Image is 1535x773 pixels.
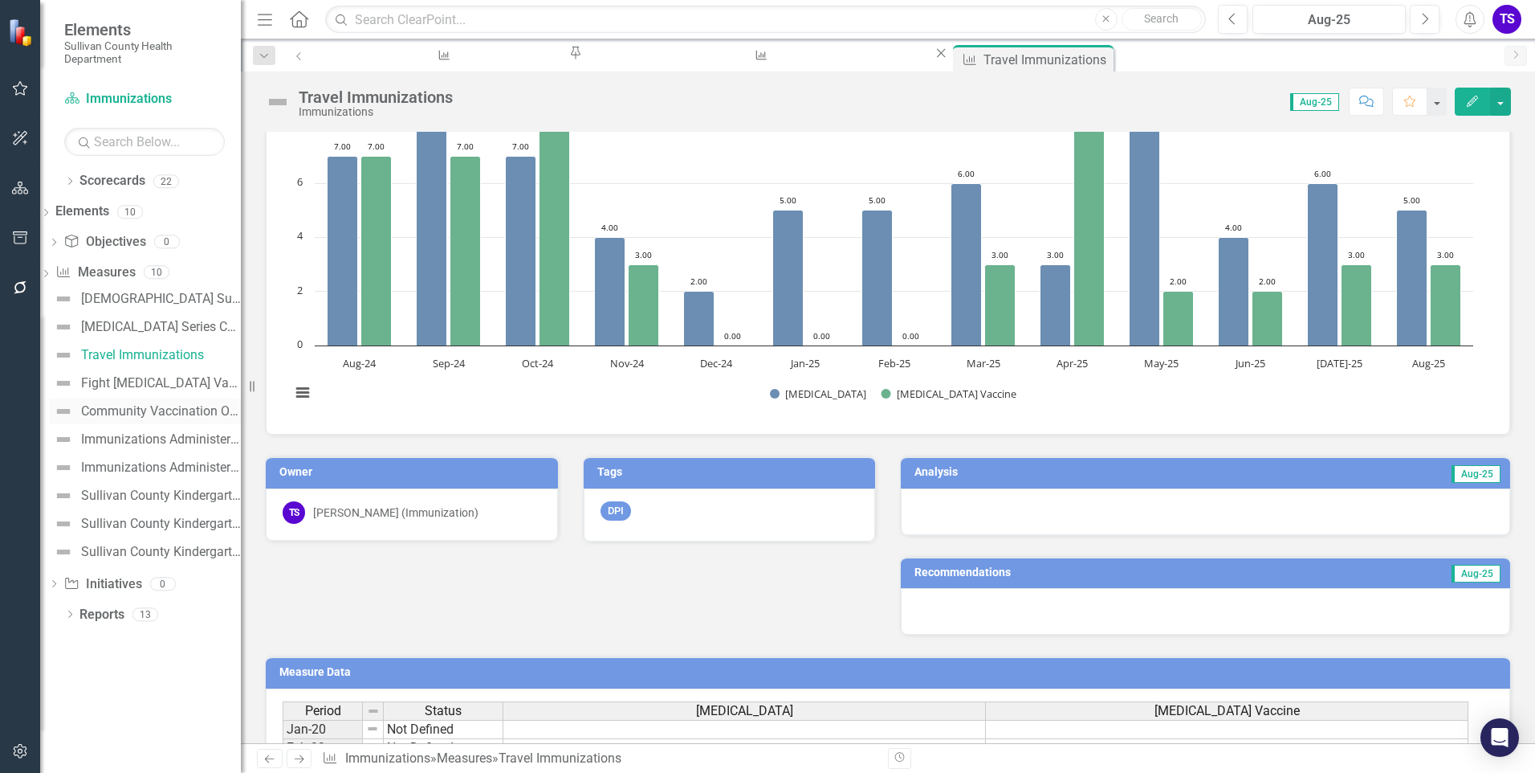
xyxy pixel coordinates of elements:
text: 7.00 [368,141,385,152]
path: Mar-25, 3. Yellow Fever Vaccine. [985,265,1016,346]
text: 5.00 [869,194,886,206]
text: 0.00 [902,330,919,342]
img: Not Defined [54,486,73,505]
div: » » [322,750,876,768]
div: 10 [117,205,143,219]
div: Travel Immunizations [499,751,621,766]
div: Travel Immunizations [81,348,204,362]
h3: Analysis [914,466,1186,478]
text: 3.00 [1348,249,1365,260]
div: Immunizations [299,106,453,118]
a: Measures [55,264,135,282]
small: Sullivan County Health Department [64,39,225,66]
button: Aug-25 [1252,5,1406,34]
a: [DEMOGRAPHIC_DATA] Survey [50,286,241,312]
div: 13 [132,607,158,621]
a: Immunizations Administered by Stock - Kingsport [316,45,568,65]
img: Not Defined [54,402,73,421]
div: Immunizations Administered by [PERSON_NAME][GEOGRAPHIC_DATA] [81,432,241,447]
text: 2.00 [1259,276,1276,287]
img: Not Defined [54,317,73,337]
a: [MEDICAL_DATA] Series Completion Rate [50,314,241,340]
path: Dec-24, 2. Typhoid Vaccine. [684,292,715,346]
div: Immunizations Administered by [PERSON_NAME][GEOGRAPHIC_DATA] [598,60,918,80]
div: 10 [144,266,169,280]
a: Sullivan County Kindergarten Students Immunization Status [50,539,241,565]
input: Search ClearPoint... [325,6,1206,34]
path: Jul-25, 6. Typhoid Vaccine. [1308,184,1338,346]
div: TS [1492,5,1521,34]
text: 2.00 [1170,276,1187,287]
text: 2.00 [690,276,707,287]
a: Sullivan County Kindergarten Immunization Compliance per Vaccine [50,483,241,509]
text: 4.00 [601,222,618,233]
a: Immunizations Administered by [PERSON_NAME][GEOGRAPHIC_DATA] [50,427,241,452]
text: 0.00 [724,330,741,342]
div: [MEDICAL_DATA] Series Completion Rate [81,320,241,334]
text: 7.00 [457,141,474,152]
div: Sullivan County Kindergarten Immunization Compliance per Vaccine [81,489,241,503]
button: Search [1122,8,1202,31]
text: Sep-24 [433,356,466,370]
td: Not Defined [384,720,503,739]
path: Nov-24, 3. Yellow Fever Vaccine. [629,265,659,346]
td: Feb-20 [283,739,363,758]
td: Jan-20 [283,720,363,739]
text: 0 [297,337,303,351]
path: Aug-24, 7. Yellow Fever Vaccine. [361,157,392,346]
text: [DATE]-25 [1317,356,1362,370]
a: Sullivan County Kindergarten Immunization Exemption Levels [50,511,241,537]
a: Community Vaccination Outreach [50,399,241,424]
text: 3.00 [1047,249,1064,260]
text: 3.00 [635,249,652,260]
a: Elements [55,202,109,221]
text: 5.00 [1403,194,1420,206]
text: Dec-24 [700,356,733,370]
img: Not Defined [54,289,73,309]
a: Immunizations [345,751,430,766]
path: Feb-25, 5. Typhoid Vaccine. [862,211,893,346]
a: Scorecards [79,172,145,190]
a: Immunizations Administered by [PERSON_NAME][GEOGRAPHIC_DATA] [584,45,933,65]
div: Immunizations Administered by Stock - Kingsport [81,460,241,475]
path: Jan-25, 5. Typhoid Vaccine. [773,211,804,346]
text: 6 [297,174,303,189]
h3: Owner [279,466,550,478]
span: Elements [64,20,225,39]
div: 22 [153,174,179,188]
button: View chart menu, Travel Immunizations [291,382,314,404]
text: 3.00 [1437,249,1454,260]
img: 8DAGhfEEPCf229AAAAAElFTkSuQmCC [366,722,379,735]
text: 7.00 [334,141,351,152]
text: 4.00 [1225,222,1242,233]
path: Mar-25, 6. Typhoid Vaccine. [951,184,982,346]
span: Period [305,704,341,718]
div: TS [283,501,305,524]
div: [PERSON_NAME] (Immunization) [313,505,478,521]
span: Aug-25 [1290,93,1339,111]
img: Not Defined [54,514,73,534]
span: Aug-25 [1452,565,1500,583]
path: Aug-25, 5. Typhoid Vaccine. [1397,211,1427,346]
path: May-25, 2. Yellow Fever Vaccine. [1163,292,1194,346]
td: Not Defined [384,739,503,758]
h3: Recommendations [914,566,1300,579]
text: 0.00 [813,330,830,342]
div: 0 [150,577,176,591]
text: Mar-25 [967,356,1000,370]
img: 8DAGhfEEPCf229AAAAAElFTkSuQmCC [366,741,379,754]
div: 0 [154,235,180,249]
h3: Tags [597,466,868,478]
text: 6.00 [958,168,975,179]
img: ClearPoint Strategy [6,17,37,47]
span: [MEDICAL_DATA] Vaccine [1154,704,1300,718]
path: Apr-25, 3. Typhoid Vaccine. [1040,265,1071,346]
img: Not Defined [54,430,73,449]
path: Jun-25, 2. Yellow Fever Vaccine. [1252,292,1283,346]
span: Aug-25 [1452,465,1500,483]
a: Objectives [63,233,145,252]
img: Not Defined [54,346,73,365]
a: Immunizations Administered by Stock - Kingsport [50,455,241,481]
span: [MEDICAL_DATA] [696,704,793,718]
text: 5.00 [780,194,796,206]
